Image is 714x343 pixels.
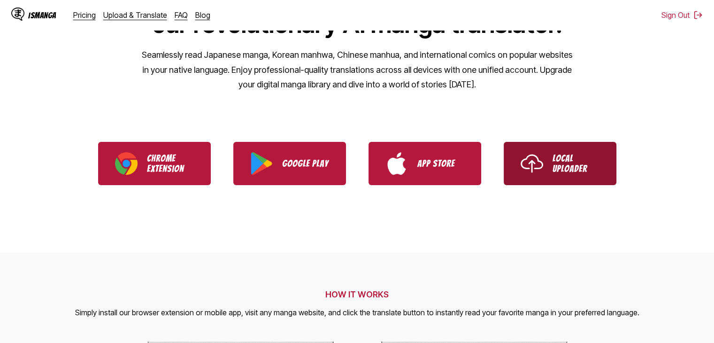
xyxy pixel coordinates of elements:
img: Sign out [693,10,703,20]
img: Chrome logo [115,152,138,175]
a: FAQ [175,10,188,20]
img: Google Play logo [250,152,273,175]
a: Use IsManga Local Uploader [504,142,616,185]
h2: HOW IT WORKS [75,289,639,299]
p: Chrome Extension [147,153,194,174]
a: Download IsManga Chrome Extension [98,142,211,185]
p: Local Uploader [553,153,599,174]
a: Download IsManga from Google Play [233,142,346,185]
a: Upload & Translate [103,10,167,20]
a: Pricing [73,10,96,20]
p: App Store [417,158,464,169]
img: Upload icon [521,152,543,175]
p: Simply install our browser extension or mobile app, visit any manga website, and click the transl... [75,307,639,319]
button: Sign Out [661,10,703,20]
a: Download IsManga from App Store [369,142,481,185]
img: IsManga Logo [11,8,24,21]
a: Blog [195,10,210,20]
p: Google Play [282,158,329,169]
a: IsManga LogoIsManga [11,8,73,23]
img: App Store logo [385,152,408,175]
p: Seamlessly read Japanese manga, Korean manhwa, Chinese manhua, and international comics on popula... [141,47,573,92]
div: IsManga [28,11,56,20]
